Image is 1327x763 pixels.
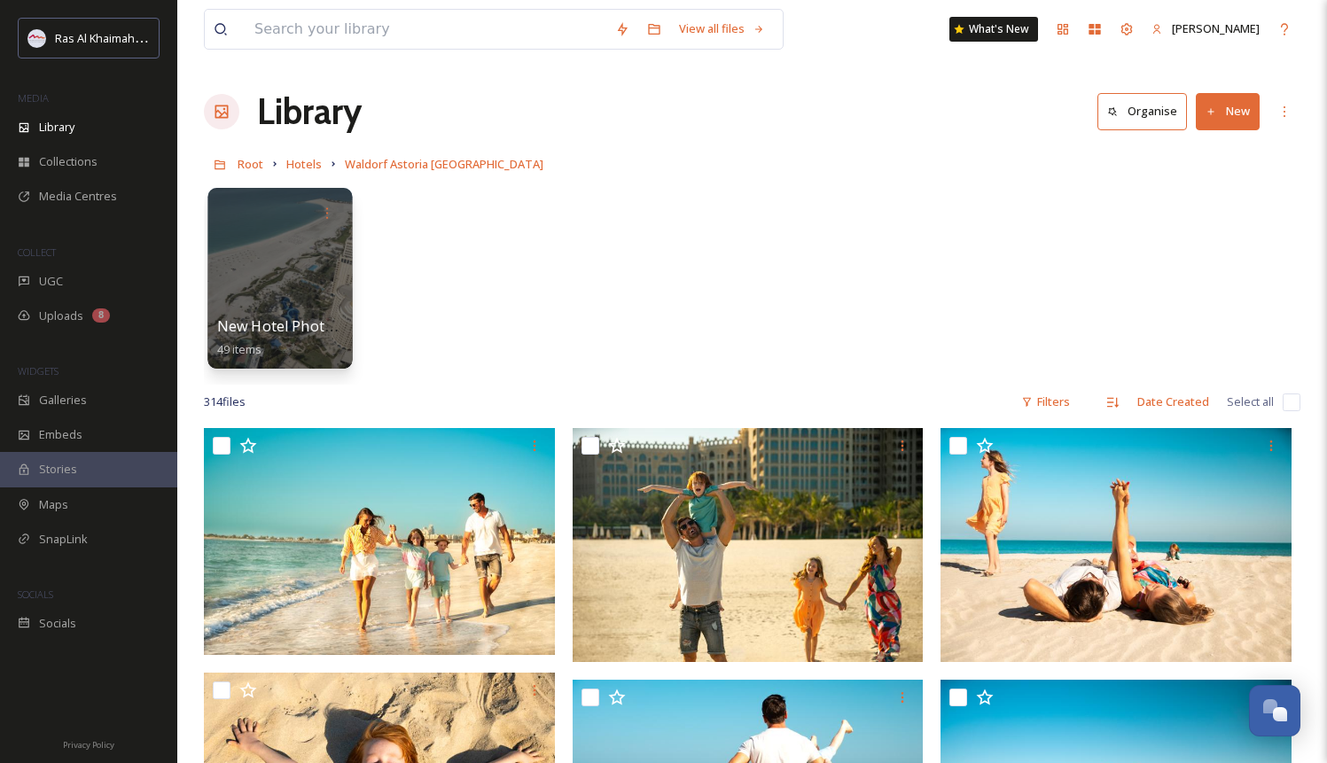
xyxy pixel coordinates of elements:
[949,17,1038,42] a: What's New
[1097,93,1196,129] a: Organise
[217,316,458,336] span: New Hotel Photo - Post Renovation
[286,156,322,172] span: Hotels
[257,85,362,138] a: Library
[63,733,114,754] a: Privacy Policy
[39,426,82,443] span: Embeds
[1128,385,1218,419] div: Date Created
[39,188,117,205] span: Media Centres
[18,245,56,259] span: COLLECT
[1249,685,1300,736] button: Open Chat
[1196,93,1260,129] button: New
[63,739,114,751] span: Privacy Policy
[39,153,98,170] span: Collections
[39,461,77,478] span: Stories
[345,156,543,172] span: Waldorf Astoria [GEOGRAPHIC_DATA]
[92,308,110,323] div: 8
[345,153,543,175] a: Waldorf Astoria [GEOGRAPHIC_DATA]
[941,428,1292,662] img: Family at Waldorf Astoria Ras Al Khaimah (14).jpg
[1227,393,1274,410] span: Select all
[28,29,46,47] img: Logo_RAKTDA_RGB-01.png
[573,428,924,662] img: Family at Waldorf Astoria Ras Al Khaimah (15).jpg
[204,428,555,655] img: Family at Waldorf Astoria Ras Al Khaimah (16).jpg
[39,273,63,290] span: UGC
[39,531,88,548] span: SnapLink
[246,10,606,49] input: Search your library
[39,308,83,324] span: Uploads
[18,91,49,105] span: MEDIA
[1143,12,1268,46] a: [PERSON_NAME]
[18,364,59,378] span: WIDGETS
[39,392,87,409] span: Galleries
[204,393,246,410] span: 314 file s
[55,29,306,46] span: Ras Al Khaimah Tourism Development Authority
[670,12,774,46] a: View all files
[39,119,74,136] span: Library
[1012,385,1079,419] div: Filters
[1172,20,1260,36] span: [PERSON_NAME]
[39,615,76,632] span: Socials
[238,153,263,175] a: Root
[217,340,262,356] span: 49 items
[286,153,322,175] a: Hotels
[217,318,458,357] a: New Hotel Photo - Post Renovation49 items
[238,156,263,172] span: Root
[1097,93,1187,129] button: Organise
[39,496,68,513] span: Maps
[18,588,53,601] span: SOCIALS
